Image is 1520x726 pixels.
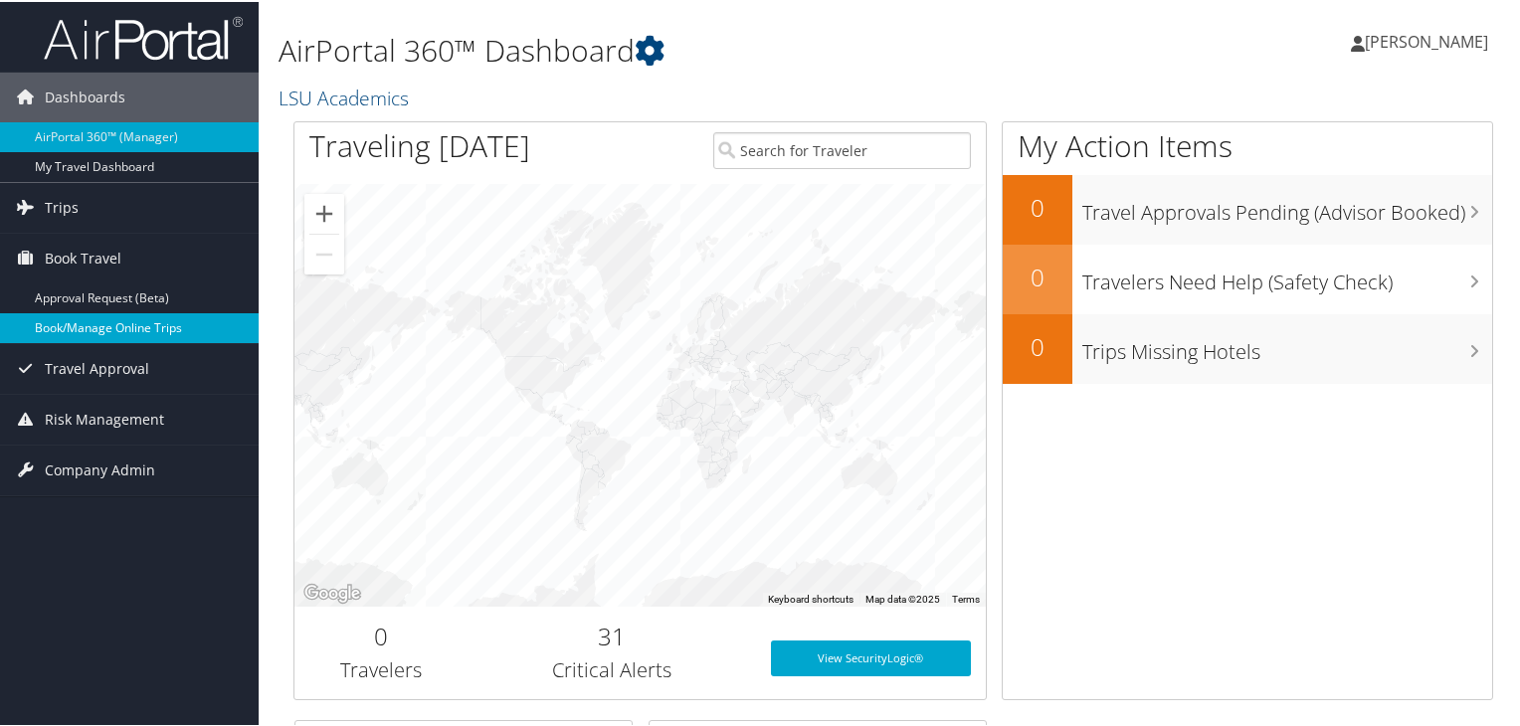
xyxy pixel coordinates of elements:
[482,618,741,651] h2: 31
[1082,187,1492,225] h3: Travel Approvals Pending (Advisor Booked)
[45,71,125,120] span: Dashboards
[1003,243,1492,312] a: 0Travelers Need Help (Safety Check)
[309,618,453,651] h2: 0
[952,592,980,603] a: Terms (opens in new tab)
[771,638,972,674] a: View SecurityLogic®
[1003,123,1492,165] h1: My Action Items
[1003,312,1492,382] a: 0Trips Missing Hotels
[309,123,530,165] h1: Traveling [DATE]
[45,444,155,493] span: Company Admin
[1365,29,1488,51] span: [PERSON_NAME]
[1082,257,1492,294] h3: Travelers Need Help (Safety Check)
[299,579,365,605] a: Open this area in Google Maps (opens a new window)
[1003,328,1072,362] h2: 0
[309,654,453,682] h3: Travelers
[45,393,164,443] span: Risk Management
[768,591,854,605] button: Keyboard shortcuts
[482,654,741,682] h3: Critical Alerts
[1003,189,1072,223] h2: 0
[279,83,414,109] a: LSU Academics
[279,28,1098,70] h1: AirPortal 360™ Dashboard
[1351,10,1508,70] a: [PERSON_NAME]
[865,592,940,603] span: Map data ©2025
[713,130,972,167] input: Search for Traveler
[1082,326,1492,364] h3: Trips Missing Hotels
[45,181,79,231] span: Trips
[304,233,344,272] button: Zoom out
[1003,173,1492,243] a: 0Travel Approvals Pending (Advisor Booked)
[299,579,365,605] img: Google
[45,232,121,281] span: Book Travel
[44,13,243,60] img: airportal-logo.png
[1003,259,1072,292] h2: 0
[45,342,149,392] span: Travel Approval
[304,192,344,232] button: Zoom in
